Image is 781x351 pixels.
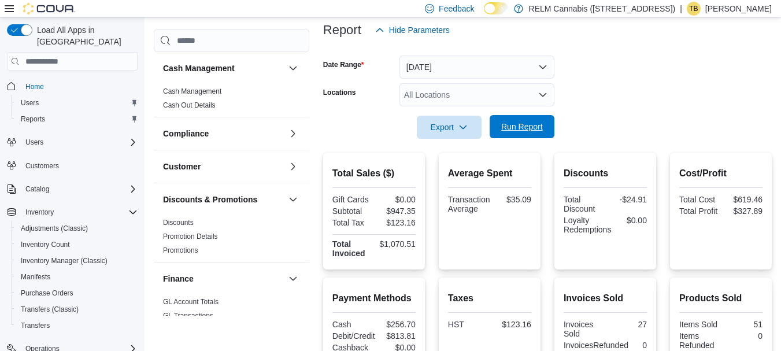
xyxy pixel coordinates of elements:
button: Customer [286,160,300,173]
a: GL Account Totals [163,298,219,306]
button: Inventory [21,205,58,219]
h3: Discounts & Promotions [163,194,257,205]
a: Transfers [16,319,54,332]
a: Inventory Count [16,238,75,252]
a: Promotion Details [163,232,218,241]
span: Feedback [439,3,474,14]
span: Manifests [21,272,50,282]
div: InvoicesRefunded [564,341,628,350]
button: Run Report [490,115,554,138]
div: 27 [608,320,647,329]
a: Purchase Orders [16,286,78,300]
a: Customers [21,159,64,173]
div: $35.09 [494,195,531,204]
button: Users [12,95,142,111]
button: Compliance [163,128,284,139]
label: Date Range [323,60,364,69]
button: Finance [163,273,284,285]
p: [PERSON_NAME] [705,2,772,16]
span: GL Account Totals [163,297,219,306]
span: Customers [21,158,138,173]
div: Total Profit [679,206,719,216]
span: Inventory [25,208,54,217]
span: Users [21,98,39,108]
a: Users [16,96,43,110]
span: Export [424,116,475,139]
a: Reports [16,112,50,126]
div: $123.16 [492,320,531,329]
span: Promotions [163,246,198,255]
div: Items Sold [679,320,719,329]
button: Purchase Orders [12,285,142,301]
span: Transfers [21,321,50,330]
button: Inventory Count [12,237,142,253]
a: Transfers (Classic) [16,302,83,316]
a: Cash Out Details [163,101,216,109]
span: Transfers (Classic) [21,305,79,314]
div: $619.46 [723,195,763,204]
div: 0 [723,331,763,341]
span: Reports [21,114,45,124]
span: Home [21,79,138,93]
a: Cash Management [163,87,221,95]
div: $1,070.51 [376,239,416,249]
button: Users [21,135,48,149]
button: Adjustments (Classic) [12,220,142,237]
h2: Average Spent [448,167,531,180]
a: GL Transactions [163,312,213,320]
button: Discounts & Promotions [286,193,300,206]
input: Dark Mode [484,2,508,14]
span: Reports [16,112,138,126]
h2: Total Sales ($) [332,167,416,180]
a: Inventory Manager (Classic) [16,254,112,268]
div: Cash Management [154,84,309,117]
h2: Taxes [448,291,531,305]
button: Home [2,77,142,94]
h3: Compliance [163,128,209,139]
div: 0 [633,341,647,350]
p: RELM Cannabis ([STREET_ADDRESS]) [529,2,676,16]
button: Inventory [2,204,142,220]
button: Customer [163,161,284,172]
div: Loyalty Redemptions [564,216,612,234]
span: Run Report [501,121,543,132]
button: Manifests [12,269,142,285]
div: Invoices Sold [564,320,603,338]
button: Transfers (Classic) [12,301,142,317]
button: Export [417,116,482,139]
div: $256.70 [376,320,416,329]
span: Cash Management [163,87,221,96]
h2: Products Sold [679,291,763,305]
span: Home [25,82,44,91]
div: $123.16 [376,218,416,227]
div: Items Refunded [679,331,719,350]
div: Transaction Average [448,195,490,213]
div: $0.00 [376,195,416,204]
div: Total Tax [332,218,372,227]
div: Cash [332,320,372,329]
div: $327.89 [723,206,763,216]
span: Transfers [16,319,138,332]
div: $813.81 [380,331,416,341]
span: GL Transactions [163,311,213,320]
span: Load All Apps in [GEOGRAPHIC_DATA] [32,24,138,47]
button: Finance [286,272,300,286]
span: Inventory Count [16,238,138,252]
span: Purchase Orders [16,286,138,300]
div: $0.00 [616,216,647,225]
span: Inventory [21,205,138,219]
a: Discounts [163,219,194,227]
div: Total Cost [679,195,719,204]
h3: Finance [163,273,194,285]
button: Inventory Manager (Classic) [12,253,142,269]
button: Cash Management [286,61,300,75]
div: Subtotal [332,206,372,216]
button: Open list of options [538,90,547,99]
button: Discounts & Promotions [163,194,284,205]
span: Adjustments (Classic) [21,224,88,233]
span: Cash Out Details [163,101,216,110]
button: Catalog [21,182,54,196]
button: Compliance [286,127,300,141]
span: Adjustments (Classic) [16,221,138,235]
